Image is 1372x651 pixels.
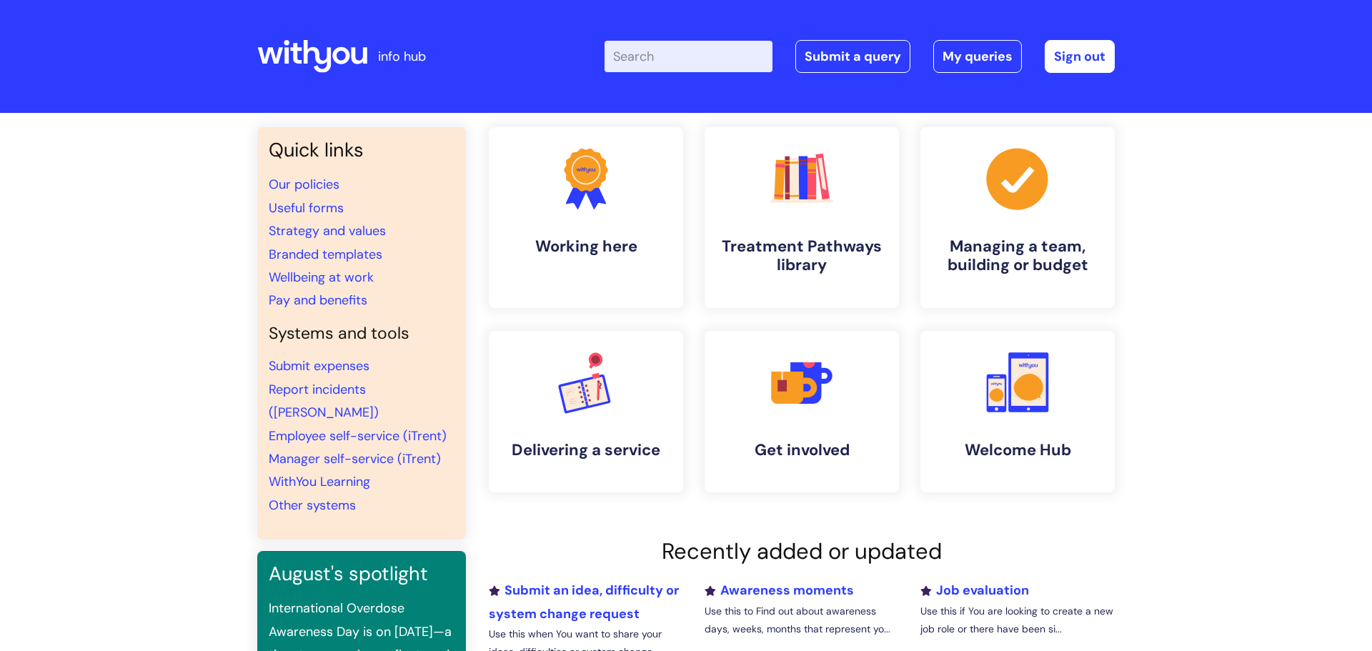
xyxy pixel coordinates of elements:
[500,441,672,459] h4: Delivering a service
[269,497,356,514] a: Other systems
[705,602,899,638] p: Use this to Find out about awareness days, weeks, months that represent yo...
[489,331,683,492] a: Delivering a service
[489,538,1115,565] h2: Recently added or updated
[1045,40,1115,73] a: Sign out
[705,127,899,308] a: Treatment Pathways library
[705,331,899,492] a: Get involved
[269,324,454,344] h4: Systems and tools
[605,40,1115,73] div: | -
[795,40,910,73] a: Submit a query
[269,139,454,161] h3: Quick links
[500,237,672,256] h4: Working here
[705,582,854,599] a: Awareness moments
[269,199,344,217] a: Useful forms
[489,582,679,622] a: Submit an idea, difficulty or system change request
[920,602,1115,638] p: Use this if You are looking to create a new job role or there have been si...
[716,237,888,275] h4: Treatment Pathways library
[932,237,1103,275] h4: Managing a team, building or budget
[269,427,447,444] a: Employee self-service (iTrent)
[269,222,386,239] a: Strategy and values
[269,246,382,263] a: Branded templates
[605,41,772,72] input: Search
[920,582,1029,599] a: Job evaluation
[489,127,683,308] a: Working here
[920,331,1115,492] a: Welcome Hub
[269,473,370,490] a: WithYou Learning
[269,292,367,309] a: Pay and benefits
[269,562,454,585] h3: August's spotlight
[932,441,1103,459] h4: Welcome Hub
[269,269,374,286] a: Wellbeing at work
[269,176,339,193] a: Our policies
[716,441,888,459] h4: Get involved
[378,45,426,68] p: info hub
[269,381,379,421] a: Report incidents ([PERSON_NAME])
[269,357,369,374] a: Submit expenses
[920,127,1115,308] a: Managing a team, building or budget
[933,40,1022,73] a: My queries
[269,450,441,467] a: Manager self-service (iTrent)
